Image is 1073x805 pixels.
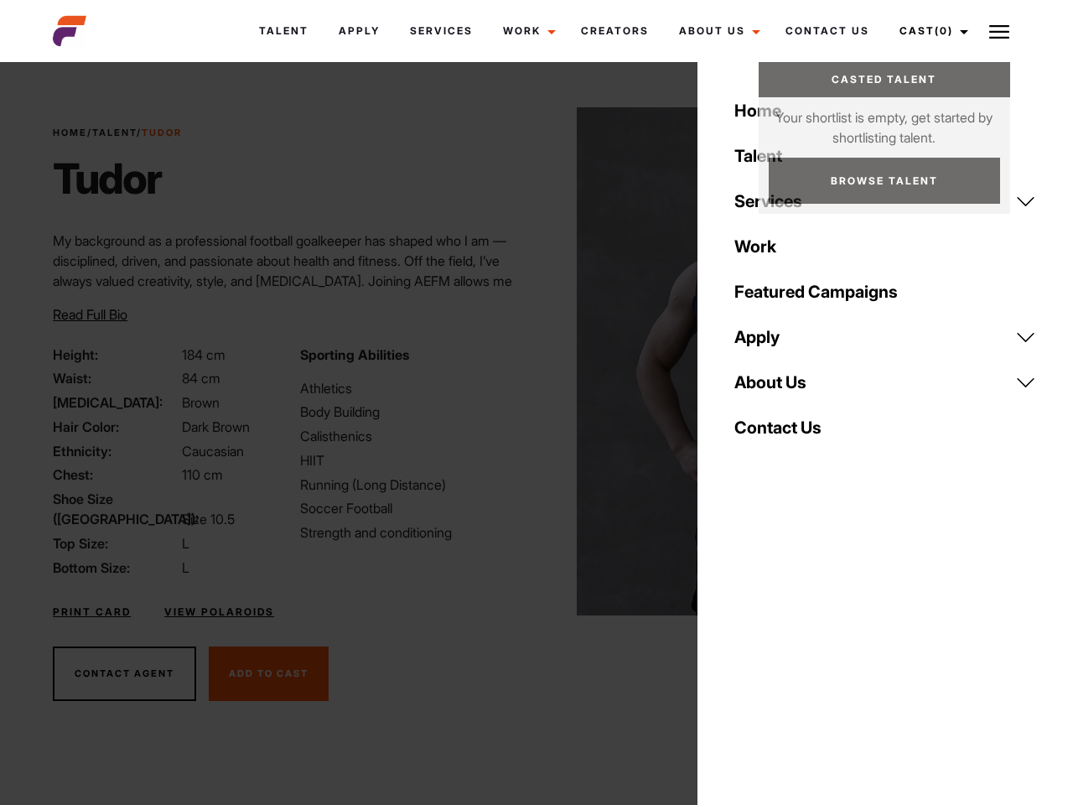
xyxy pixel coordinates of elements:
[53,126,182,140] span: / /
[566,8,664,54] a: Creators
[724,360,1046,405] a: About Us
[724,133,1046,179] a: Talent
[142,127,182,138] strong: Tudor
[182,443,244,460] span: Caucasian
[53,127,87,138] a: Home
[769,158,1000,204] a: Browse Talent
[53,304,127,325] button: Read Full Bio
[53,465,179,485] span: Chest:
[724,269,1046,314] a: Featured Campaigns
[664,8,770,54] a: About Us
[724,405,1046,450] a: Contact Us
[395,8,488,54] a: Services
[300,498,526,518] li: Soccer Football
[182,418,250,435] span: Dark Brown
[724,88,1046,133] a: Home
[884,8,978,54] a: Cast(0)
[182,559,189,576] span: L
[935,24,953,37] span: (0)
[182,535,189,552] span: L
[209,647,329,702] button: Add To Cast
[53,392,179,413] span: [MEDICAL_DATA]:
[989,22,1009,42] img: Burger icon
[488,8,566,54] a: Work
[92,127,137,138] a: Talent
[182,370,220,387] span: 84 cm
[53,605,131,620] a: Print Card
[53,558,179,578] span: Bottom Size:
[229,667,308,679] span: Add To Cast
[724,314,1046,360] a: Apply
[53,153,182,204] h1: Tudor
[182,466,223,483] span: 110 cm
[300,522,526,543] li: Strength and conditioning
[724,224,1046,269] a: Work
[182,346,225,363] span: 184 cm
[53,306,127,323] span: Read Full Bio
[182,511,235,527] span: Size 10.5
[759,97,1010,148] p: Your shortlist is empty, get started by shortlisting talent.
[53,441,179,461] span: Ethnicity:
[244,8,324,54] a: Talent
[724,179,1046,224] a: Services
[300,346,409,363] strong: Sporting Abilities
[770,8,884,54] a: Contact Us
[53,345,179,365] span: Height:
[324,8,395,54] a: Apply
[300,475,526,495] li: Running (Long Distance)
[164,605,274,620] a: View Polaroids
[53,533,179,553] span: Top Size:
[53,647,196,702] button: Contact Agent
[300,426,526,446] li: Calisthenics
[300,378,526,398] li: Athletics
[300,402,526,422] li: Body Building
[300,450,526,470] li: HIIT
[759,62,1010,97] a: Casted Talent
[53,14,86,48] img: cropped-aefm-brand-fav-22-square.png
[53,489,179,529] span: Shoe Size ([GEOGRAPHIC_DATA]):
[53,231,526,331] p: My background as a professional football goalkeeper has shaped who I am — disciplined, driven, an...
[53,417,179,437] span: Hair Color:
[182,394,220,411] span: Brown
[53,368,179,388] span: Waist:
